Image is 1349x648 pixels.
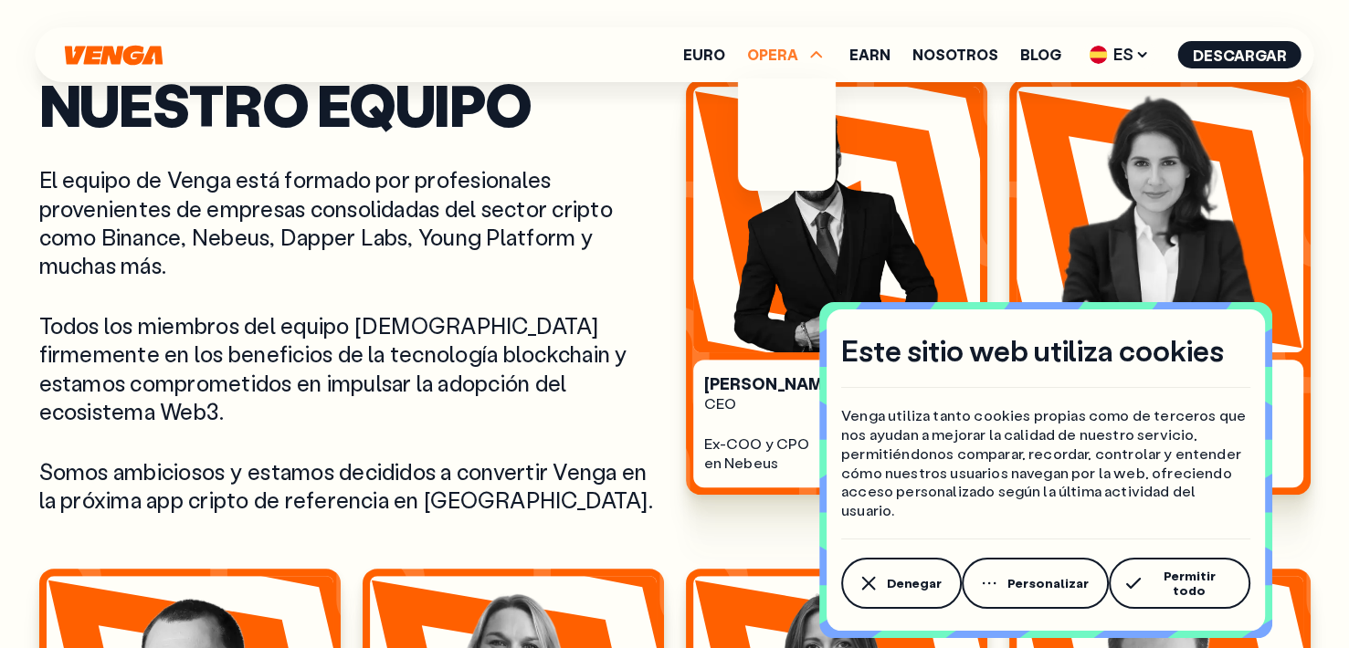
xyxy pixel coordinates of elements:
[63,45,165,66] svg: Inicio
[1017,87,1303,352] img: person image
[39,311,664,425] p: Todos los miembros del equipo [DEMOGRAPHIC_DATA] firmemente en los beneficios de la tecnología bl...
[39,457,664,514] p: Somos ambiciosos y estamos decididos a convertir Venga en la próxima app cripto de referencia en ...
[1020,47,1061,62] a: Blog
[747,47,798,62] span: OPERA
[1178,41,1302,68] button: Descargar
[1083,40,1156,69] span: ES
[1148,569,1230,598] span: Permitir todo
[1109,558,1250,609] button: Permitir todo
[887,576,942,591] span: Denegar
[683,47,725,62] a: Euro
[912,47,998,62] a: Nosotros
[704,434,969,473] div: Ex-COO y CPO en Nebeus
[1009,79,1311,495] a: person image[PERSON_NAME] (PhD)CCOEx-Responsable de Compliance a Blockchain Solutions Limited
[962,558,1109,609] button: Personalizar
[1090,46,1108,64] img: flag-es
[841,406,1250,520] p: Venga utiliza tanto cookies propias como de terceros que nos ayudan a mejorar la calidad de nuest...
[39,165,664,279] p: El equipo de Venga está formado por profesionales provenientes de empresas consolidadas del secto...
[39,79,664,129] h2: Nuestro equipo
[849,47,891,62] a: Earn
[686,79,987,495] a: person image[PERSON_NAME]CEOEx-COO y CPOen Nebeus
[704,374,969,394] div: [PERSON_NAME]
[841,331,1224,370] h4: Este sitio web utiliza cookies
[704,394,969,413] div: CEO
[1007,576,1089,591] span: Personalizar
[747,44,827,66] span: OPERA
[693,87,980,352] img: person image
[841,558,962,609] button: Denegar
